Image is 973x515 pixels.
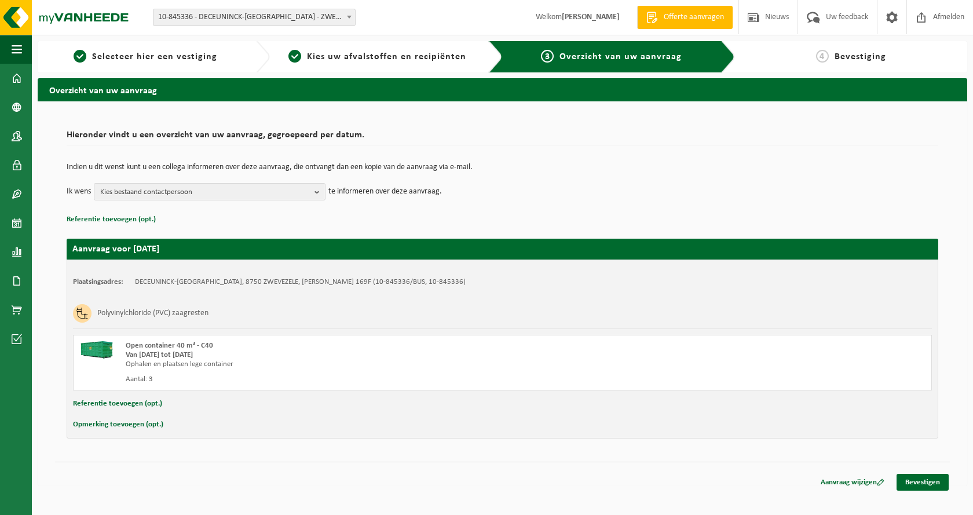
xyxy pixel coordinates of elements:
a: Offerte aanvragen [637,6,733,29]
a: 1Selecteer hier een vestiging [43,50,247,64]
h3: Polyvinylchloride (PVC) zaagresten [97,304,209,323]
span: 10-845336 - DECEUNINCK-VIENNE - ZWEVEZELE [153,9,355,25]
h2: Overzicht van uw aanvraag [38,78,967,101]
div: Ophalen en plaatsen lege container [126,360,549,369]
strong: [PERSON_NAME] [562,13,620,21]
button: Kies bestaand contactpersoon [94,183,325,200]
span: 4 [816,50,829,63]
span: 2 [288,50,301,63]
strong: Van [DATE] tot [DATE] [126,351,193,359]
span: Overzicht van uw aanvraag [559,52,682,61]
strong: Aanvraag voor [DATE] [72,244,159,254]
button: Referentie toevoegen (opt.) [67,212,156,227]
span: Kies uw afvalstoffen en recipiënten [307,52,466,61]
button: Referentie toevoegen (opt.) [73,396,162,411]
strong: Plaatsingsadres: [73,278,123,286]
p: te informeren over deze aanvraag. [328,183,442,200]
div: Aantal: 3 [126,375,549,384]
span: Bevestiging [835,52,886,61]
span: 3 [541,50,554,63]
img: HK-XC-40-GN-00.png [79,341,114,359]
p: Ik wens [67,183,91,200]
a: Aanvraag wijzigen [812,474,893,491]
span: Selecteer hier een vestiging [92,52,217,61]
span: 1 [74,50,86,63]
td: DECEUNINCK-[GEOGRAPHIC_DATA], 8750 ZWEVEZELE, [PERSON_NAME] 169F (10-845336/BUS, 10-845336) [135,277,466,287]
span: 10-845336 - DECEUNINCK-VIENNE - ZWEVEZELE [153,9,356,26]
h2: Hieronder vindt u een overzicht van uw aanvraag, gegroepeerd per datum. [67,130,938,146]
span: Offerte aanvragen [661,12,727,23]
span: Open container 40 m³ - C40 [126,342,213,349]
a: Bevestigen [897,474,949,491]
button: Opmerking toevoegen (opt.) [73,417,163,432]
span: Kies bestaand contactpersoon [100,184,310,201]
p: Indien u dit wenst kunt u een collega informeren over deze aanvraag, die ontvangt dan een kopie v... [67,163,938,171]
a: 2Kies uw afvalstoffen en recipiënten [276,50,479,64]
